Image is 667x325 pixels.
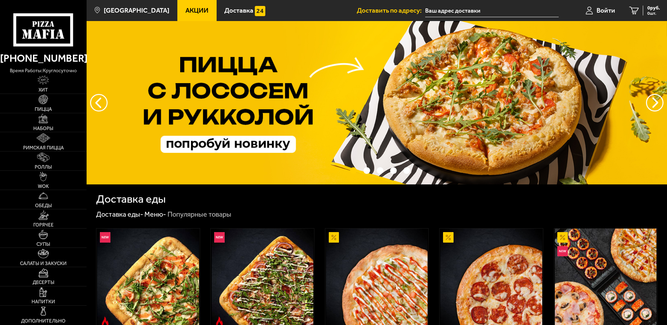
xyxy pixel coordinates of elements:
span: [GEOGRAPHIC_DATA] [104,7,169,14]
button: точки переключения [350,167,357,174]
a: Доставка еды- [96,210,143,218]
img: Новинка [214,232,225,243]
span: Пицца [35,107,52,112]
img: Акционный [329,232,339,243]
span: 0 шт. [647,11,660,15]
span: Хит [39,88,48,93]
span: Напитки [32,299,55,304]
button: предыдущий [646,94,663,111]
a: Меню- [144,210,166,218]
img: Акционный [557,232,568,243]
span: Наборы [33,126,53,131]
span: Дополнительно [21,319,66,324]
input: Ваш адрес доставки [425,4,559,17]
span: Римская пицца [23,145,64,150]
button: точки переключения [403,167,410,174]
span: Акции [185,7,209,14]
button: точки переключения [390,167,397,174]
button: точки переключения [363,167,370,174]
img: 15daf4d41897b9f0e9f617042186c801.svg [255,6,265,16]
span: 0 руб. [647,6,660,11]
span: Горячее [33,223,54,228]
span: Роллы [35,165,52,170]
img: Акционный [443,232,454,243]
img: Новинка [557,246,568,257]
span: Десерты [33,280,54,285]
span: WOK [38,184,49,189]
span: Доставка [224,7,253,14]
span: 13-я линия Васильевского острова, 78Г [425,4,559,17]
span: Супы [36,242,50,247]
span: Доставить по адресу: [357,7,425,14]
img: Новинка [100,232,110,243]
button: следующий [90,94,108,111]
div: Популярные товары [168,210,231,219]
span: Обеды [35,203,52,208]
span: Войти [597,7,615,14]
h1: Доставка еды [96,194,166,205]
span: Салаты и закуски [20,261,67,266]
button: точки переключения [377,167,383,174]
